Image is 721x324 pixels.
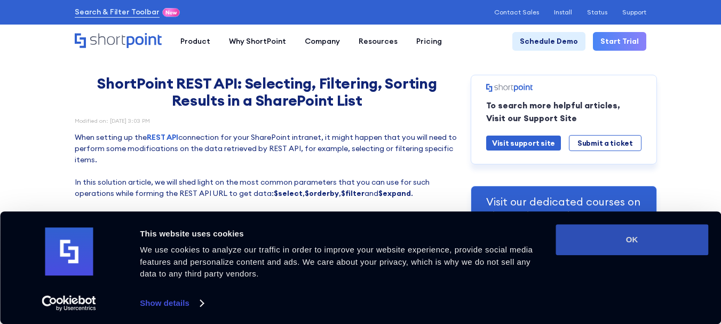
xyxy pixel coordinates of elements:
[554,9,572,16] a: Install
[341,188,365,198] strong: $filter
[140,227,543,240] div: This website uses cookies
[140,295,203,311] a: Show details
[305,36,340,47] div: Company
[486,99,641,124] p: To search more helpful articles, Visit our Support Site
[512,32,585,51] a: Schedule Demo
[359,36,398,47] div: Resources
[180,36,210,47] div: Product
[219,32,295,51] a: Why ShortPoint
[75,6,160,18] a: Search & Filter Toolbar
[22,295,116,311] a: Usercentrics Cookiebot - opens in a new window
[593,32,646,51] a: Start Trial
[229,36,286,47] div: Why ShortPoint
[486,136,561,151] a: Visit support site
[569,135,641,151] a: Submit a ticket
[378,188,411,198] strong: $expand
[140,245,533,278] span: We use cookies to analyze our traffic in order to improve your website experience, provide social...
[407,32,451,51] a: Pricing
[494,9,539,16] a: Contact Sales
[556,224,708,255] button: OK
[295,32,349,51] a: Company
[305,188,339,198] strong: $orderby
[75,118,459,124] div: Modified on: [DATE] 3:03 PM
[75,132,459,311] p: When setting up the connection for your SharePoint intranet, it might happen that you will need t...
[486,195,641,222] p: Visit our dedicated courses on ShortPoint Academy
[171,32,219,51] a: Product
[147,132,178,142] a: REST API
[45,228,93,276] img: logo
[416,36,442,47] div: Pricing
[274,188,303,198] strong: $select
[75,33,162,49] a: Home
[622,9,646,16] a: Support
[75,75,459,109] h1: ShortPoint REST API: Selecting, Filtering, Sorting Results in a SharePoint List
[587,9,607,16] a: Status
[349,32,407,51] a: Resources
